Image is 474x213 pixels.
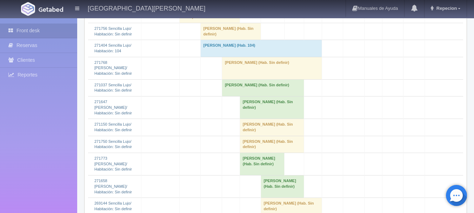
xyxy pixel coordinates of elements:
[94,122,132,132] a: 271150 Sencilla Lujo/Habitación: Sin definir
[200,40,322,57] td: [PERSON_NAME] (Hab. 104)
[261,175,304,198] td: [PERSON_NAME] (Hab. Sin definir)
[39,7,63,12] img: Getabed
[200,23,261,40] td: [PERSON_NAME] (Hab. Sin definir)
[240,153,284,175] td: [PERSON_NAME] (Hab. Sin definir)
[94,60,132,75] a: 271768 [PERSON_NAME]/Habitación: Sin definir
[240,136,304,153] td: [PERSON_NAME] (Hab. Sin definir)
[94,26,132,36] a: 271756 Sencilla Lujo/Habitación: Sin definir
[222,79,304,96] td: [PERSON_NAME] (Hab. Sin definir)
[21,2,35,16] img: Getabed
[88,4,205,12] h4: [GEOGRAPHIC_DATA][PERSON_NAME]
[435,6,457,11] span: Repecion
[94,139,132,149] a: 271750 Sencilla Lujo/Habitación: Sin definir
[240,119,304,136] td: [PERSON_NAME] (Hab. Sin definir)
[94,43,131,53] a: 271404 Sencilla Lujo/Habitación: 104
[240,96,304,119] td: [PERSON_NAME] (Hab. Sin definir)
[94,156,132,171] a: 271773 [PERSON_NAME]/Habitación: Sin definir
[94,83,132,93] a: 271037 Sencilla Lujo/Habitación: Sin definir
[222,57,322,79] td: [PERSON_NAME] (Hab. Sin definir)
[94,100,132,115] a: 271647 [PERSON_NAME]/Habitación: Sin definir
[94,179,132,194] a: 271658 [PERSON_NAME]/Habitación: Sin definir
[94,201,132,211] a: 269144 Sencilla Lujo/Habitación: Sin definir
